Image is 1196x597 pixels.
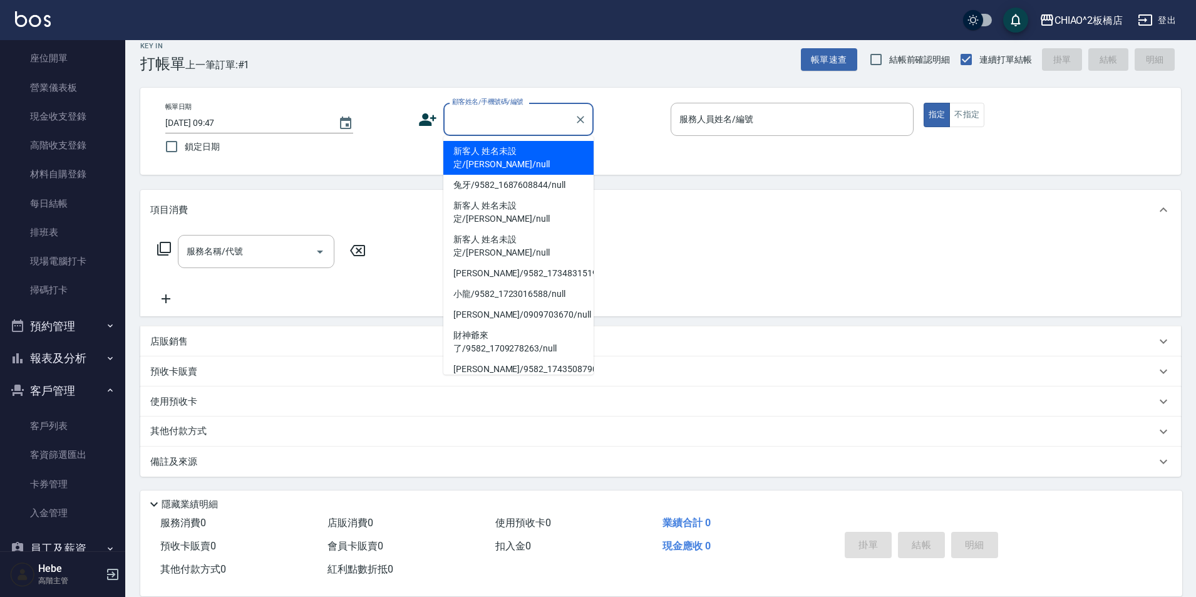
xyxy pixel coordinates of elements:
div: 使用預收卡 [140,387,1181,417]
li: [PERSON_NAME]/9582_1734831519/null [443,263,594,284]
span: 連續打單結帳 [979,53,1032,66]
p: 預收卡販賣 [150,365,197,378]
li: 兔牙/9582_1687608844/null [443,175,594,195]
a: 客戶列表 [5,412,120,440]
button: save [1003,8,1028,33]
span: 會員卡販賣 0 [327,540,383,552]
span: 服務消費 0 [160,517,206,529]
label: 帳單日期 [165,102,192,112]
a: 入金管理 [5,499,120,527]
li: 小龍/9582_1723016588/null [443,284,594,304]
div: 店販銷售 [140,326,1181,356]
button: 不指定 [949,103,984,127]
span: 店販消費 0 [327,517,373,529]
li: 財神爺來了/9582_1709278263/null [443,325,594,359]
p: 店販銷售 [150,335,188,348]
span: 業績合計 0 [662,517,711,529]
button: 員工及薪資 [5,532,120,565]
span: 鎖定日期 [185,140,220,153]
span: 現金應收 0 [662,540,711,552]
div: 其他付款方式 [140,417,1181,447]
li: [PERSON_NAME]/0909703670/null [443,304,594,325]
span: 其他付款方式 0 [160,563,226,575]
a: 客資篩選匯出 [5,440,120,469]
li: 新客人 姓名未設定/[PERSON_NAME]/null [443,195,594,229]
span: 扣入金 0 [495,540,531,552]
div: 預收卡販賣 [140,356,1181,387]
a: 每日結帳 [5,189,120,218]
span: 使用預收卡 0 [495,517,551,529]
p: 備註及來源 [150,455,197,469]
p: 高階主管 [38,575,102,586]
a: 材料自購登錄 [5,160,120,189]
span: 上一筆訂單:#1 [185,57,250,73]
a: 卡券管理 [5,470,120,499]
input: YYYY/MM/DD hh:mm [165,113,326,133]
span: 紅利點數折抵 0 [327,563,393,575]
h3: 打帳單 [140,55,185,73]
button: Open [310,242,330,262]
a: 現場電腦打卡 [5,247,120,276]
button: 指定 [924,103,951,127]
button: 預約管理 [5,310,120,343]
li: 新客人 姓名未設定/[PERSON_NAME]/null [443,229,594,263]
li: 新客人 姓名未設定/[PERSON_NAME]/null [443,141,594,175]
a: 掃碼打卡 [5,276,120,304]
p: 隱藏業績明細 [162,498,218,511]
a: 高階收支登錄 [5,131,120,160]
button: 登出 [1133,9,1181,32]
button: Clear [572,111,589,128]
a: 座位開單 [5,44,120,73]
a: 排班表 [5,218,120,247]
p: 使用預收卡 [150,395,197,408]
span: 預收卡販賣 0 [160,540,216,552]
li: [PERSON_NAME]/9582_1743508790/null [443,359,594,380]
div: CHIAO^2板橋店 [1054,13,1123,28]
div: 備註及來源 [140,447,1181,477]
img: Logo [15,11,51,27]
button: CHIAO^2板橋店 [1034,8,1128,33]
button: Choose date, selected date is 2025-08-11 [331,108,361,138]
img: Person [10,562,35,587]
h2: Key In [140,42,185,50]
p: 其他付款方式 [150,425,213,439]
div: 項目消費 [140,190,1181,230]
a: 現金收支登錄 [5,102,120,131]
label: 顧客姓名/手機號碼/編號 [452,97,523,106]
span: 結帳前確認明細 [889,53,951,66]
p: 項目消費 [150,204,188,217]
h5: Hebe [38,563,102,575]
a: 營業儀表板 [5,73,120,102]
button: 報表及分析 [5,342,120,375]
button: 客戶管理 [5,375,120,407]
button: 帳單速查 [801,48,857,71]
